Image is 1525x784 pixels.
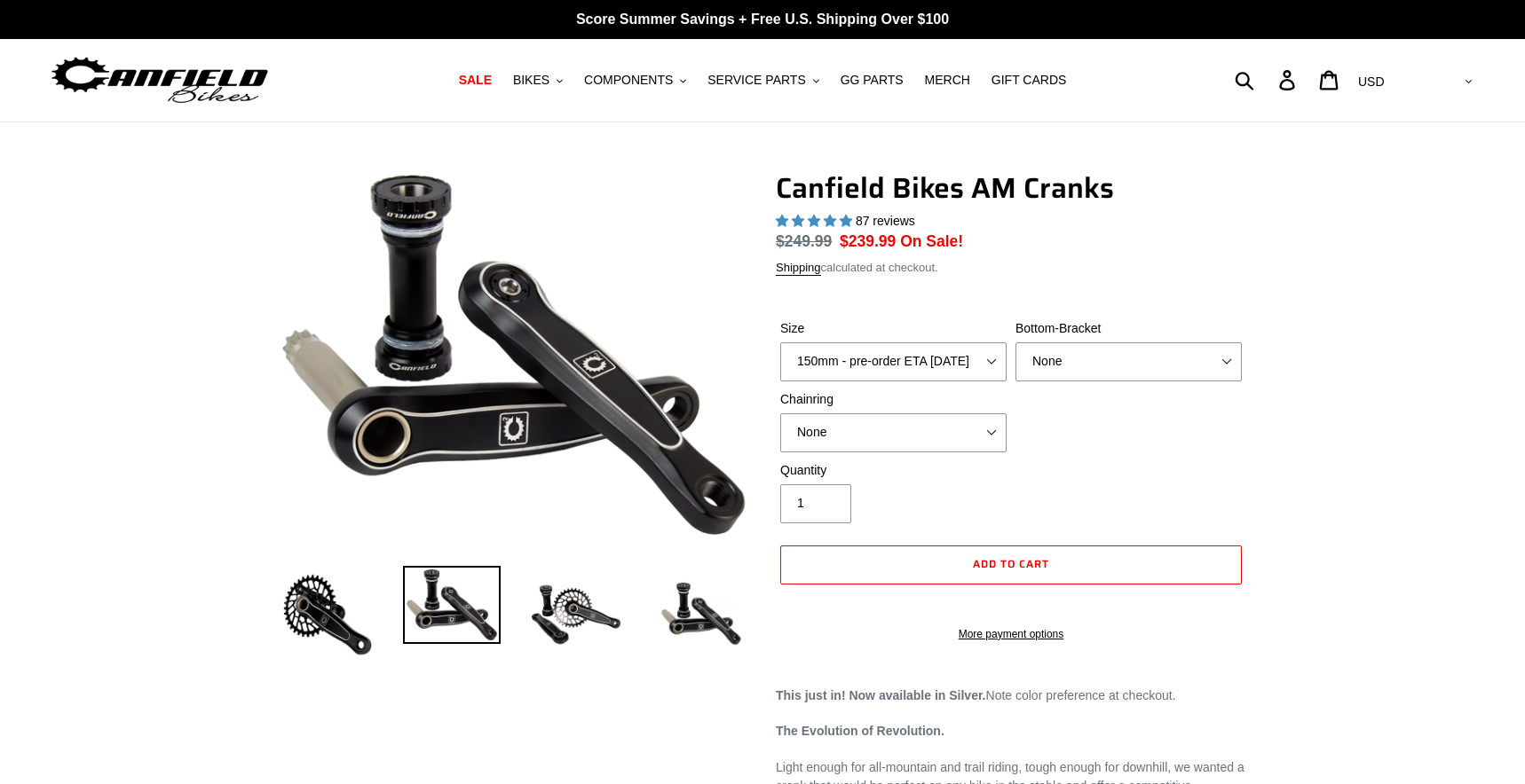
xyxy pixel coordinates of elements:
input: Search [1244,60,1290,99]
button: BIKES [504,68,572,92]
img: Load image into Gallery viewer, Canfield Bikes AM Cranks [527,566,625,663]
a: More payment options [780,626,1242,642]
a: SALE [450,68,501,92]
img: Load image into Gallery viewer, CANFIELD-AM_DH-CRANKS [652,566,749,663]
a: Shipping [776,261,821,276]
img: Canfield Bikes [49,52,271,108]
strong: The Evolution of Revolution. [776,724,944,738]
button: Add to cart [780,545,1242,584]
span: 4.97 stars [776,214,856,228]
img: Load image into Gallery viewer, Canfield Bikes AM Cranks [279,566,376,663]
div: calculated at checkout. [776,259,1246,277]
label: Bottom-Bracket [1015,319,1242,338]
label: Size [780,319,1007,338]
span: GIFT CARDS [992,73,1067,88]
label: Quantity [780,461,1007,480]
span: $239.99 [840,232,896,250]
a: MERCH [916,68,979,92]
span: Add to cart [973,555,1049,572]
span: 87 reviews [856,214,915,228]
s: $249.99 [776,232,832,250]
span: On Sale! [900,230,963,253]
a: GG PARTS [832,68,913,92]
img: Load image into Gallery viewer, Canfield Cranks [403,566,501,644]
span: MERCH [925,73,970,88]
span: SALE [459,73,492,88]
button: COMPONENTS [575,68,695,92]
span: BIKES [513,73,549,88]
p: Note color preference at checkout. [776,686,1246,705]
span: SERVICE PARTS [707,73,805,88]
span: COMPONENTS [584,73,673,88]
a: GIFT CARDS [983,68,1076,92]
h1: Canfield Bikes AM Cranks [776,171,1246,205]
span: GG PARTS [841,73,904,88]
button: SERVICE PARTS [699,68,827,92]
label: Chainring [780,390,1007,409]
strong: This just in! Now available in Silver. [776,688,986,702]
